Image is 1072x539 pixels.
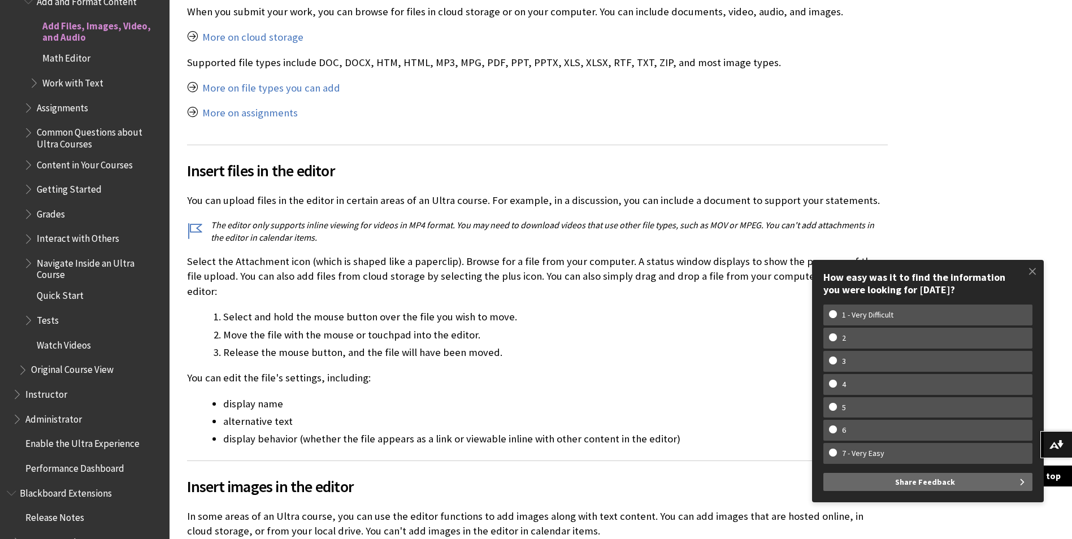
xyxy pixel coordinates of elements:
span: Add Files, Images, Video, and Audio [42,17,162,44]
span: Administrator [25,410,82,425]
span: Navigate Inside an Ultra Course [37,254,162,280]
span: Release Notes [25,508,84,523]
span: Share Feedback [895,473,955,491]
li: alternative text [223,414,888,429]
w-span: 5 [829,403,859,412]
span: Instructor [25,385,67,400]
li: display name [223,396,888,412]
w-span: 3 [829,357,859,366]
button: Share Feedback [823,473,1032,491]
span: Blackboard Extensions [20,484,112,499]
span: Tests [37,311,59,326]
li: display behavior (whether the file appears as a link or viewable inline with other content in the... [223,431,888,447]
li: Release the mouse button, and the file will have been moved. [223,345,888,360]
p: Select the Attachment icon (which is shaped like a paperclip). Browse for a file from your comput... [187,254,888,299]
span: Getting Started [37,180,102,195]
span: Common Questions about Ultra Courses [37,123,162,150]
div: How easy was it to find the information you were looking for [DATE]? [823,271,1032,295]
span: Work with Text [42,73,103,89]
span: Content in Your Courses [37,155,133,171]
span: Math Editor [42,49,90,64]
a: More on cloud storage [202,31,303,44]
span: Grades [37,205,65,220]
p: The editor only supports inline viewing for videos in MP4 format. You may need to download videos... [187,219,888,244]
p: You can upload files in the editor in certain areas of an Ultra course. For example, in a discuss... [187,193,888,208]
w-span: 6 [829,425,859,435]
a: More on assignments [202,106,298,120]
span: Insert files in the editor [187,159,888,182]
span: Watch Videos [37,336,91,351]
span: Original Course View [31,360,114,376]
span: Quick Start [37,286,84,302]
w-span: 2 [829,333,859,343]
span: Enable the Ultra Experience [25,434,140,449]
span: Interact with Others [37,229,119,245]
a: More on file types you can add [202,81,340,95]
li: Move the file with the mouse or touchpad into the editor. [223,327,888,343]
span: Insert images in the editor [187,475,888,498]
span: Performance Dashboard [25,459,124,474]
w-span: 7 - Very Easy [829,449,897,458]
li: Select and hold the mouse button over the file you wish to move. [223,309,888,325]
p: In some areas of an Ultra course, you can use the editor functions to add images along with text ... [187,509,888,538]
span: Assignments [37,98,88,114]
p: Supported file types include DOC, DOCX, HTM, HTML, MP3, MPG, PDF, PPT, PPTX, XLS, XLSX, RTF, TXT,... [187,55,888,70]
p: You can edit the file's settings, including: [187,371,888,385]
w-span: 1 - Very Difficult [829,310,906,320]
p: When you submit your work, you can browse for files in cloud storage or on your computer. You can... [187,5,888,19]
w-span: 4 [829,380,859,389]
